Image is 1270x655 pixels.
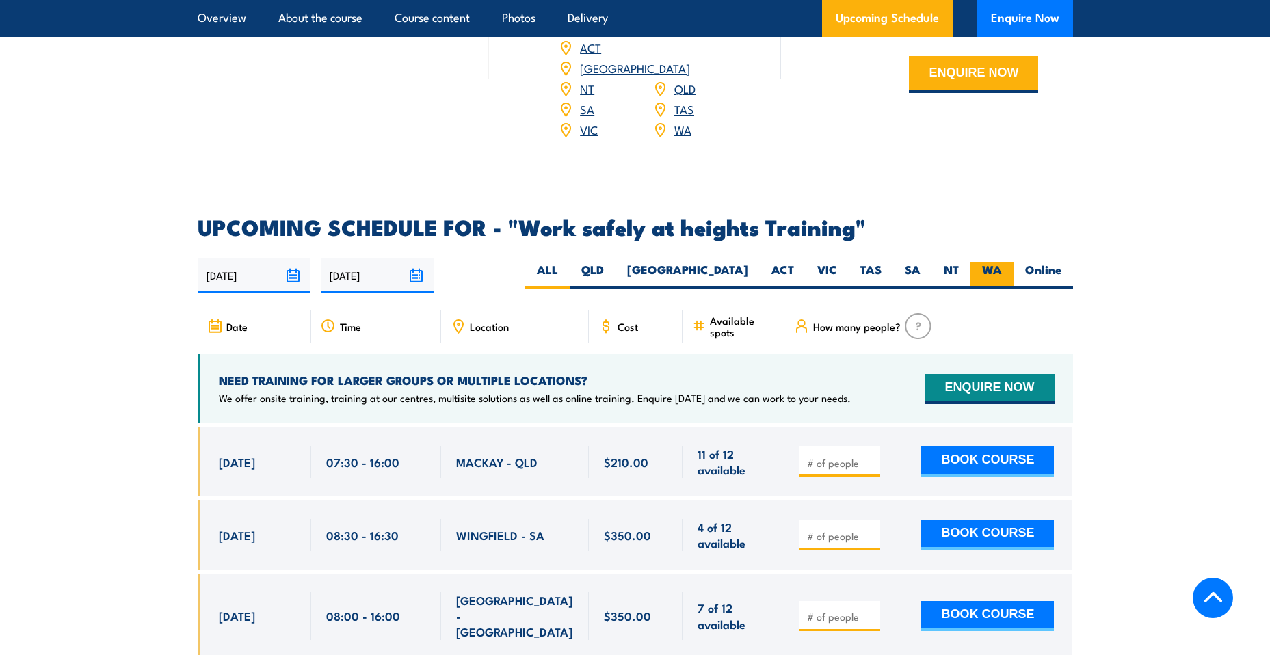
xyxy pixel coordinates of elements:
[226,321,248,332] span: Date
[921,601,1054,631] button: BOOK COURSE
[456,527,544,543] span: WINGFIELD - SA
[893,262,932,289] label: SA
[470,321,509,332] span: Location
[921,446,1054,477] button: BOOK COURSE
[760,262,806,289] label: ACT
[674,101,694,117] a: TAS
[525,262,570,289] label: ALL
[580,101,594,117] a: SA
[710,315,775,338] span: Available spots
[456,592,574,640] span: [GEOGRAPHIC_DATA] - [GEOGRAPHIC_DATA]
[698,600,769,632] span: 7 of 12 available
[604,527,651,543] span: $350.00
[849,262,893,289] label: TAS
[604,608,651,624] span: $350.00
[674,121,691,137] a: WA
[456,454,538,470] span: MACKAY - QLD
[807,610,875,624] input: # of people
[807,456,875,470] input: # of people
[219,608,255,624] span: [DATE]
[219,373,851,388] h4: NEED TRAINING FOR LARGER GROUPS OR MULTIPLE LOCATIONS?
[326,454,399,470] span: 07:30 - 16:00
[807,529,875,543] input: # of people
[925,374,1054,404] button: ENQUIRE NOW
[219,454,255,470] span: [DATE]
[580,80,594,96] a: NT
[806,262,849,289] label: VIC
[570,262,616,289] label: QLD
[580,39,601,55] a: ACT
[198,217,1073,236] h2: UPCOMING SCHEDULE FOR - "Work safely at heights Training"
[698,446,769,478] span: 11 of 12 available
[580,121,598,137] a: VIC
[932,262,970,289] label: NT
[921,520,1054,550] button: BOOK COURSE
[813,321,901,332] span: How many people?
[970,262,1014,289] label: WA
[580,59,690,76] a: [GEOGRAPHIC_DATA]
[321,258,434,293] input: To date
[674,80,696,96] a: QLD
[340,321,361,332] span: Time
[219,391,851,405] p: We offer onsite training, training at our centres, multisite solutions as well as online training...
[604,454,648,470] span: $210.00
[219,527,255,543] span: [DATE]
[1014,262,1073,289] label: Online
[698,519,769,551] span: 4 of 12 available
[326,527,399,543] span: 08:30 - 16:30
[198,258,310,293] input: From date
[618,321,638,332] span: Cost
[326,608,400,624] span: 08:00 - 16:00
[909,56,1038,93] button: ENQUIRE NOW
[616,262,760,289] label: [GEOGRAPHIC_DATA]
